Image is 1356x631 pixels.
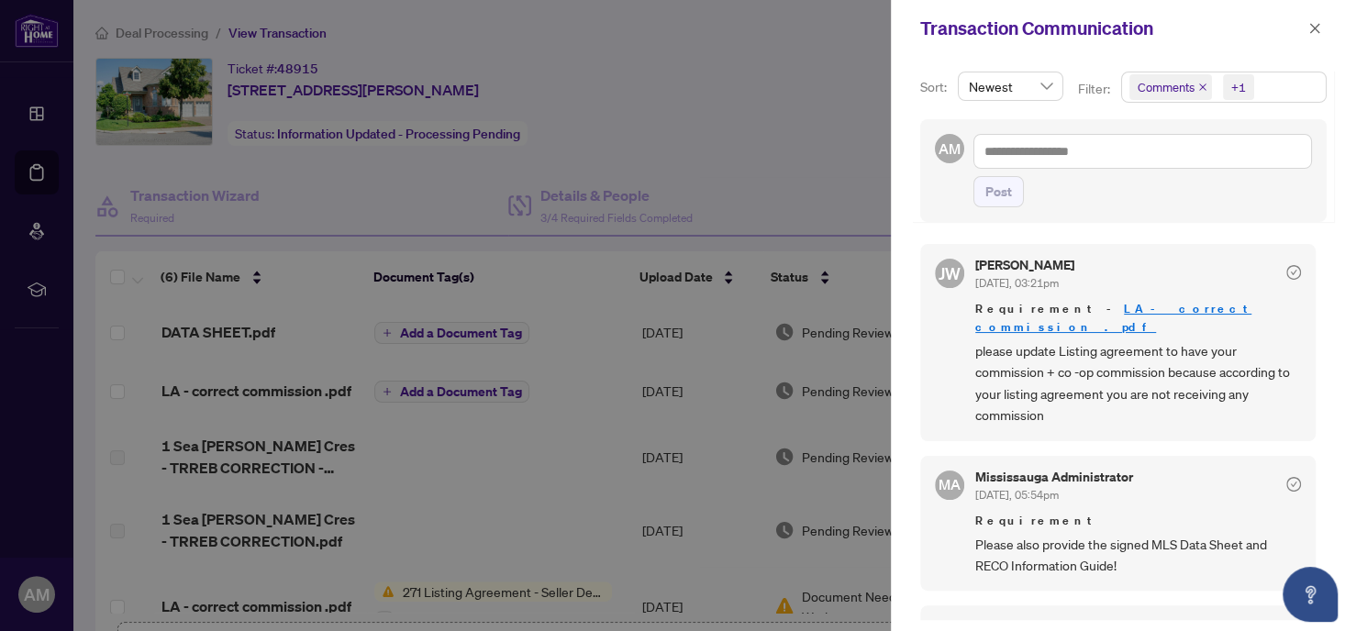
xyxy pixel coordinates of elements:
span: check-circle [1286,265,1301,280]
div: Transaction Communication [920,15,1303,42]
span: check-circle [1286,477,1301,492]
span: Requirement [975,512,1301,530]
p: Sort: [920,77,950,97]
span: Comments [1138,78,1195,96]
h5: [PERSON_NAME] [975,259,1074,271]
span: Comments [1129,74,1212,100]
span: JW [939,260,961,286]
span: [DATE], 05:54pm [975,488,1059,502]
span: Please also provide the signed MLS Data Sheet and RECO Information Guide! [975,534,1301,577]
span: AM [939,138,961,160]
span: close [1198,83,1207,92]
span: MA [939,473,961,495]
h5: Mississauga Administrator [975,470,1133,483]
button: Post [973,176,1024,207]
span: Newest [969,72,1052,100]
span: close [1308,22,1321,35]
button: Open asap [1283,567,1338,622]
span: [DATE], 03:21pm [975,276,1059,290]
div: +1 [1231,78,1246,96]
span: please update Listing agreement to have your commission + co -op commission because according to ... [975,340,1301,426]
span: Requirement - [975,300,1301,337]
p: Filter: [1078,79,1113,99]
